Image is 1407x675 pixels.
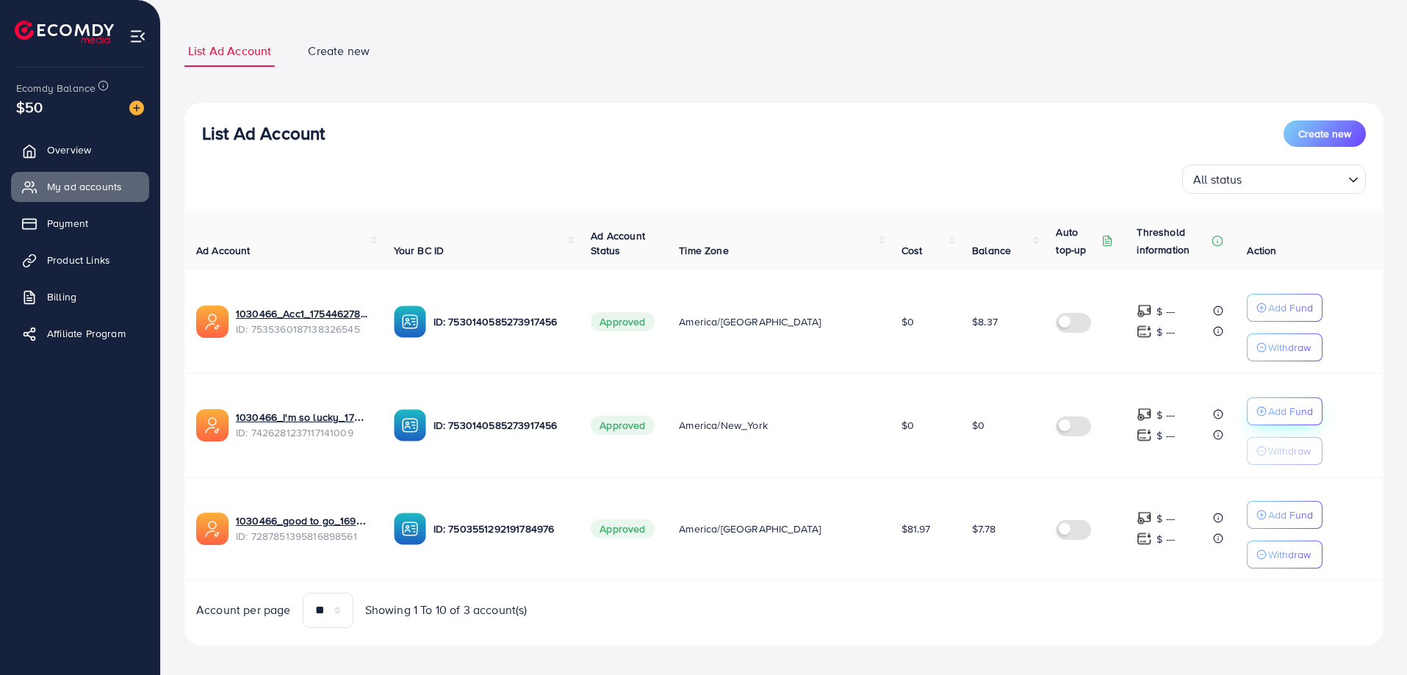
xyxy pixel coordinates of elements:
[196,243,251,258] span: Ad Account
[11,319,149,348] a: Affiliate Program
[16,81,96,95] span: Ecomdy Balance
[1247,437,1323,465] button: Withdraw
[47,179,122,194] span: My ad accounts
[679,521,821,536] span: America/[GEOGRAPHIC_DATA]
[679,418,768,433] span: America/New_York
[1056,223,1098,259] p: Auto top-up
[1284,120,1366,147] button: Create new
[902,418,914,433] span: $0
[1156,323,1175,341] p: $ ---
[1137,510,1152,526] img: top-up amount
[1137,324,1152,339] img: top-up amount
[236,513,370,544] div: <span class='underline'>1030466_good to go_1696835167966</span></br>7287851395816898561
[433,313,568,331] p: ID: 7530140585273917456
[1137,303,1152,319] img: top-up amount
[1137,407,1152,422] img: top-up amount
[129,28,146,45] img: menu
[1247,294,1323,322] button: Add Fund
[902,243,923,258] span: Cost
[972,243,1011,258] span: Balance
[1247,166,1342,190] input: Search for option
[1247,397,1323,425] button: Add Fund
[394,243,445,258] span: Your BC ID
[308,43,370,59] span: Create new
[902,314,914,329] span: $0
[1156,406,1175,424] p: $ ---
[236,306,370,321] a: 1030466_Acc1_1754462788851
[1156,510,1175,527] p: $ ---
[433,520,568,538] p: ID: 7503551292191784976
[1268,403,1313,420] p: Add Fund
[236,410,370,425] a: 1030466_I'm so lucky_1729065847853
[188,43,271,59] span: List Ad Account
[394,513,426,545] img: ic-ba-acc.ded83a64.svg
[679,314,821,329] span: America/[GEOGRAPHIC_DATA]
[47,289,76,304] span: Billing
[972,521,996,536] span: $7.78
[1137,531,1152,546] img: top-up amount
[1156,530,1175,548] p: $ ---
[11,282,149,311] a: Billing
[1247,333,1323,361] button: Withdraw
[1268,546,1311,563] p: Withdraw
[1137,223,1209,259] p: Threshold information
[394,409,426,441] img: ic-ba-acc.ded83a64.svg
[202,123,325,144] h3: List Ad Account
[16,96,43,118] span: $50
[11,209,149,238] a: Payment
[129,101,144,115] img: image
[236,425,370,440] span: ID: 7426281237117141009
[1247,501,1323,529] button: Add Fund
[47,326,126,341] span: Affiliate Program
[11,245,149,275] a: Product Links
[196,513,228,545] img: ic-ads-acc.e4c84228.svg
[1247,541,1323,568] button: Withdraw
[1190,169,1245,190] span: All status
[15,21,114,43] img: logo
[47,216,88,231] span: Payment
[236,322,370,336] span: ID: 7535360187138326545
[1137,427,1152,443] img: top-up amount
[1268,339,1311,356] p: Withdraw
[196,306,228,338] img: ic-ads-acc.e4c84228.svg
[972,314,998,329] span: $8.37
[1156,303,1175,320] p: $ ---
[591,228,645,258] span: Ad Account Status
[1182,165,1366,194] div: Search for option
[1345,609,1396,664] iframe: Chat
[433,416,568,434] p: ID: 7530140585273917456
[902,521,931,536] span: $81.97
[1247,243,1276,258] span: Action
[11,135,149,165] a: Overview
[591,312,654,331] span: Approved
[1268,506,1313,524] p: Add Fund
[1298,126,1351,141] span: Create new
[679,243,728,258] span: Time Zone
[236,529,370,544] span: ID: 7287851395816898561
[1156,427,1175,444] p: $ ---
[591,416,654,435] span: Approved
[1268,299,1313,317] p: Add Fund
[365,602,528,618] span: Showing 1 To 10 of 3 account(s)
[196,409,228,441] img: ic-ads-acc.e4c84228.svg
[47,142,91,157] span: Overview
[236,513,370,528] a: 1030466_good to go_1696835167966
[972,418,985,433] span: $0
[236,306,370,336] div: <span class='underline'>1030466_Acc1_1754462788851</span></br>7535360187138326545
[591,519,654,538] span: Approved
[11,172,149,201] a: My ad accounts
[196,602,291,618] span: Account per page
[394,306,426,338] img: ic-ba-acc.ded83a64.svg
[47,253,110,267] span: Product Links
[236,410,370,440] div: <span class='underline'>1030466_I'm so lucky_1729065847853</span></br>7426281237117141009
[1268,442,1311,460] p: Withdraw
